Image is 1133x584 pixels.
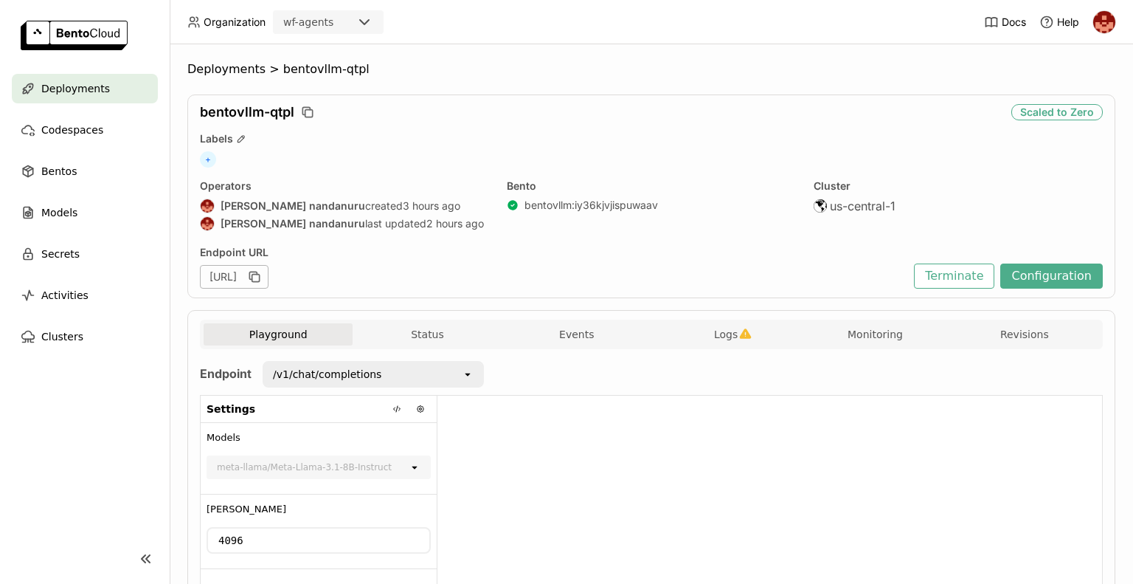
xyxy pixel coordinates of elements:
button: Playground [204,323,353,346]
span: Models [41,204,77,221]
span: Secrets [41,245,80,263]
div: Endpoint URL [200,246,907,259]
button: Status [353,323,502,346]
div: Scaled to Zero [1011,104,1103,120]
svg: open [462,368,474,380]
div: Labels [200,132,1103,145]
strong: Endpoint [200,366,252,381]
span: us-central-1 [830,199,895,213]
svg: open [409,461,420,473]
div: Settings [201,396,437,423]
strong: [PERSON_NAME] nandanuru [221,199,365,213]
input: Selected wf-agents. [335,16,336,30]
a: Models [12,198,158,227]
button: Configuration [1000,264,1103,289]
a: Clusters [12,322,158,351]
a: Secrets [12,239,158,269]
img: logo [21,21,128,50]
span: + [200,151,216,168]
div: /v1/chat/completions [273,367,381,382]
input: Selected /v1/chat/completions. [383,367,384,382]
img: prasanth nandanuru [201,217,214,230]
a: bentovllm:iy36kjvjispuwaav [524,199,658,212]
span: Models [207,432,240,444]
span: Activities [41,286,89,304]
button: Monitoring [800,323,949,346]
div: Cluster [814,179,1103,193]
span: Help [1057,16,1079,29]
span: Clusters [41,328,83,346]
a: Codespaces [12,115,158,145]
div: last updated [200,216,489,231]
div: Help [1039,15,1079,30]
span: Codespaces [41,121,103,139]
img: prasanth nandanuru [1093,11,1115,33]
button: Revisions [950,323,1099,346]
a: Activities [12,281,158,310]
div: Operators [200,179,489,193]
div: Bento [507,179,796,193]
span: 3 hours ago [403,199,460,213]
span: > [266,62,283,77]
span: Docs [1002,16,1026,29]
button: Events [502,323,651,346]
div: [URL] [200,265,268,289]
button: Terminate [914,264,994,289]
span: 2 hours ago [426,217,484,230]
span: Logs [714,328,738,341]
a: Bentos [12,157,158,186]
strong: [PERSON_NAME] nandanuru [221,217,365,230]
nav: Breadcrumbs navigation [187,62,1115,77]
div: created [200,199,489,213]
span: Deployments [41,80,110,97]
span: bentovllm-qtpl [200,104,294,120]
span: Organization [204,16,266,29]
span: bentovllm-qtpl [283,62,370,77]
div: meta-llama/Meta-Llama-3.1-8B-Instruct [217,460,392,475]
span: Deployments [187,62,266,77]
a: Deployments [12,74,158,103]
img: prasanth nandanuru [201,199,214,213]
div: wf-agents [283,15,333,30]
a: Docs [984,15,1026,30]
span: [PERSON_NAME] [207,504,286,515]
span: Bentos [41,162,77,180]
